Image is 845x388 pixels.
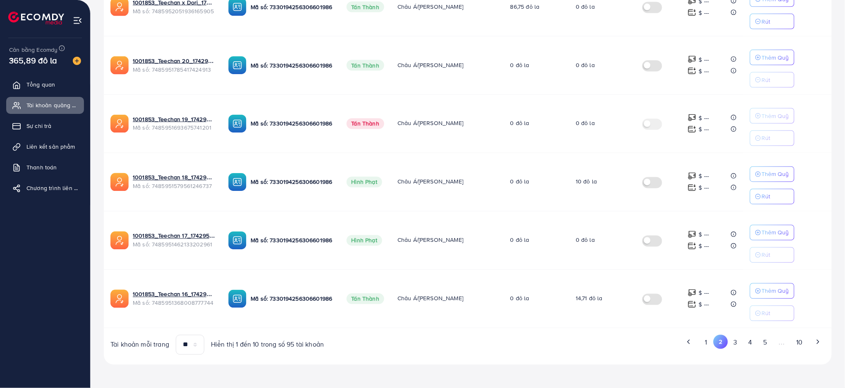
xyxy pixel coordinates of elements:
[6,138,84,155] a: Liên kết sản phẩm
[352,295,379,303] font: Tán thành
[133,174,215,190] div: <span class='underline'>1001853_Misoul_1742958663557</span></br>7485950448625729537
[397,2,463,11] font: Châu Á/[PERSON_NAME]
[133,182,212,190] font: Mã số: 7485951579561246737
[762,193,771,201] font: Rút
[73,16,82,25] img: thực đơn
[397,178,463,186] font: Châu Á/[PERSON_NAME]
[133,290,215,307] div: <span class='underline'>1001853_SOHU_1742958261295</span></br>7485948705846296577
[26,101,101,109] font: Tài khoản quảng cáo của tôi
[110,231,129,250] img: ic-ads-acc.e4c84228.svg
[728,335,743,350] button: Đi đến trang 3
[110,115,129,133] img: ic-ads-acc.e4c84228.svg
[510,294,529,303] font: 0 đô la
[762,309,771,318] font: Rút
[699,289,709,297] font: $ ---
[688,172,697,181] img: số tiền nạp thêm
[705,338,707,347] font: 1
[699,67,709,75] font: $ ---
[576,2,595,11] font: 0 đô la
[688,230,697,239] img: số tiền nạp thêm
[211,340,324,349] font: Hiển thị 1 đến 10 trong số 95 tài khoản
[26,163,57,171] font: Thanh toán
[758,335,773,350] button: Đi đến trang 5
[133,115,215,123] a: 1001853_Teechan 19_1742958956193
[576,178,597,186] font: 10 đô la
[6,76,84,93] a: Tổng quan
[352,178,377,186] font: Hình phạt
[133,299,213,307] font: Mã số: 7485951368008777744
[228,290,247,308] img: ic-ba-acc.ded83a64.svg
[750,189,795,205] button: Rút
[688,8,697,17] img: số tiền nạp thêm
[133,174,233,182] font: 1001853_Teechan 18_1742958933953
[133,241,212,249] font: Mã số: 7485951462133202961
[228,231,247,250] img: ic-ba-acc.ded83a64.svg
[397,119,463,128] font: Châu Á/[PERSON_NAME]
[26,142,75,151] font: Liên kết sản phẩm
[133,290,234,299] font: 1001853_Teechan 16_1742958884203
[688,289,697,297] img: số tiền nạp thêm
[811,335,825,349] button: Đi đến trang tiếp theo
[352,61,379,70] font: Tán thành
[750,306,795,321] button: Rút
[699,172,709,181] font: $ ---
[110,56,129,75] img: ic-ads-acc.e4c84228.svg
[133,57,215,74] div: <span class='underline'>1001853_Nam Dược Quý TEA_1742958713913</span></br>7485950644923367425
[251,61,332,70] font: Mã số: 7330194256306601986
[133,57,215,65] a: 1001853_Teechan 20_1742958981927
[133,57,233,65] font: 1001853_Teechan 20_1742958981927
[750,50,795,65] button: Thêm Quỹ
[750,166,795,182] button: Thêm Quỹ
[762,134,771,142] font: Rút
[743,335,758,350] button: Đi đến trang 4
[699,184,709,192] font: $ ---
[762,17,771,26] font: Rút
[762,76,771,84] font: Rút
[352,236,377,245] font: Hình phạt
[133,115,232,123] font: 1001853_Teechan 19_1742958956193
[9,54,57,66] font: 365,89 đô la
[576,294,603,303] font: 14,71 đô la
[688,67,697,75] img: số tiền nạp thêm
[510,119,529,128] font: 0 đô la
[688,242,697,251] img: số tiền nạp thêm
[762,251,771,259] font: Rút
[110,290,129,308] img: ic-ads-acc.e4c84228.svg
[133,124,211,132] font: Mã số: 7485951693675741201
[6,97,84,113] a: Tài khoản quảng cáo của tôi
[699,335,713,350] button: Đi đến trang 1
[6,159,84,176] a: Thanh toán
[699,55,709,64] font: $ ---
[576,61,595,69] font: 0 đô la
[133,115,215,132] div: <span class='underline'>1001853_Dược liệu anh Tuấn_1742958692735</span></br>7485950534172786705
[791,335,808,350] button: Đi đến trang 10
[750,130,795,146] button: Rút
[510,61,529,69] font: 0 đô la
[762,229,789,237] font: Thêm Quỹ
[228,56,247,75] img: ic-ba-acc.ded83a64.svg
[26,122,52,130] font: Sự chi trả
[699,242,709,251] font: $ ---
[133,232,215,240] a: 1001853_Teechan 17_1742958907248
[6,180,84,196] a: Chương trình liên kết
[764,338,767,347] font: 5
[510,2,540,11] font: 86,75 đô la
[510,236,529,244] font: 0 đô la
[762,170,789,178] font: Thêm Quỹ
[251,295,332,303] font: Mã số: 7330194256306601986
[762,287,789,295] font: Thêm Quỹ
[133,290,215,299] a: 1001853_Teechan 16_1742958884203
[133,232,215,249] div: <span class='underline'>1001853_Sumi_1742958287930</span></br>7485948812327190545
[352,3,379,11] font: Tán thành
[699,301,709,309] font: $ ---
[750,225,795,241] button: Thêm Quỹ
[750,14,795,29] button: Rút
[397,294,463,303] font: Châu Á/[PERSON_NAME]
[810,351,839,382] iframe: Trò chuyện
[110,173,129,191] img: ic-ads-acc.e4c84228.svg
[713,335,728,349] button: Đi đến trang 2
[576,119,595,128] font: 0 đô la
[133,174,215,182] a: 1001853_Teechan 18_1742958933953
[228,115,247,133] img: ic-ba-acc.ded83a64.svg
[762,53,789,62] font: Thêm Quỹ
